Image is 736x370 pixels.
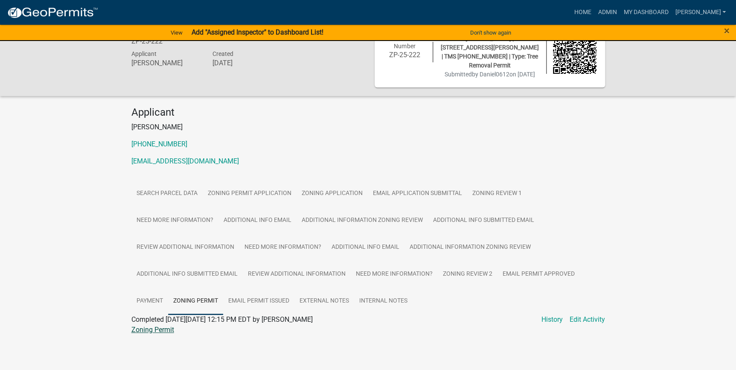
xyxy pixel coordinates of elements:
[553,30,596,74] img: QR code
[620,4,672,20] a: My Dashboard
[326,234,404,261] a: Additional info email
[438,261,497,288] a: Zoning Review 2
[428,207,539,234] a: Additional Info submitted Email
[594,4,620,20] a: Admin
[724,26,730,36] button: Close
[297,207,428,234] a: Additional Information Zoning Review
[131,261,243,288] a: Additional Info submitted Email
[394,43,415,50] span: Number
[243,261,351,288] a: Review Additional Information
[167,26,186,40] a: View
[239,234,326,261] a: Need More Information?
[218,207,297,234] a: Additional info email
[212,59,280,67] h6: [DATE]
[351,261,438,288] a: Need More Information?
[541,315,563,325] a: History
[131,122,605,132] p: [PERSON_NAME]
[354,288,413,315] a: Internal Notes
[131,50,157,57] span: Applicant
[294,288,354,315] a: External Notes
[368,180,467,207] a: Email Application Submittal
[131,157,239,165] a: [EMAIL_ADDRESS][DOMAIN_NAME]
[724,25,730,37] span: ×
[404,234,536,261] a: Additional Information Zoning Review
[168,288,223,315] a: Zoning Permit
[131,207,218,234] a: Need More Information?
[497,261,580,288] a: Email Permit Approved
[131,140,187,148] a: [PHONE_NUMBER]
[467,26,515,40] button: Don't show again
[212,50,233,57] span: Created
[131,106,605,119] h4: Applicant
[570,315,605,325] a: Edit Activity
[472,71,509,78] span: by Daniel0612
[672,4,729,20] a: [PERSON_NAME]
[131,180,203,207] a: Search Parcel Data
[383,51,427,59] h6: ZP-25-222
[131,315,313,323] span: Completed [DATE][DATE] 12:15 PM EDT by [PERSON_NAME]
[131,234,239,261] a: Review Additional Information
[441,26,539,69] span: App: [PERSON_NAME] | Owner: [PERSON_NAME] | [STREET_ADDRESS][PERSON_NAME] | TMS [PHONE_NUMBER] | ...
[467,180,527,207] a: Zoning Review 1
[131,288,168,315] a: Payment
[570,4,594,20] a: Home
[131,59,200,67] h6: [PERSON_NAME]
[203,180,297,207] a: Zoning Permit Application
[131,326,174,334] a: Zoning Permit
[191,28,323,36] strong: Add "Assigned Inspector" to Dashboard List!
[297,180,368,207] a: Zoning Application
[445,71,535,78] span: Submitted on [DATE]
[223,288,294,315] a: Email Permit Issued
